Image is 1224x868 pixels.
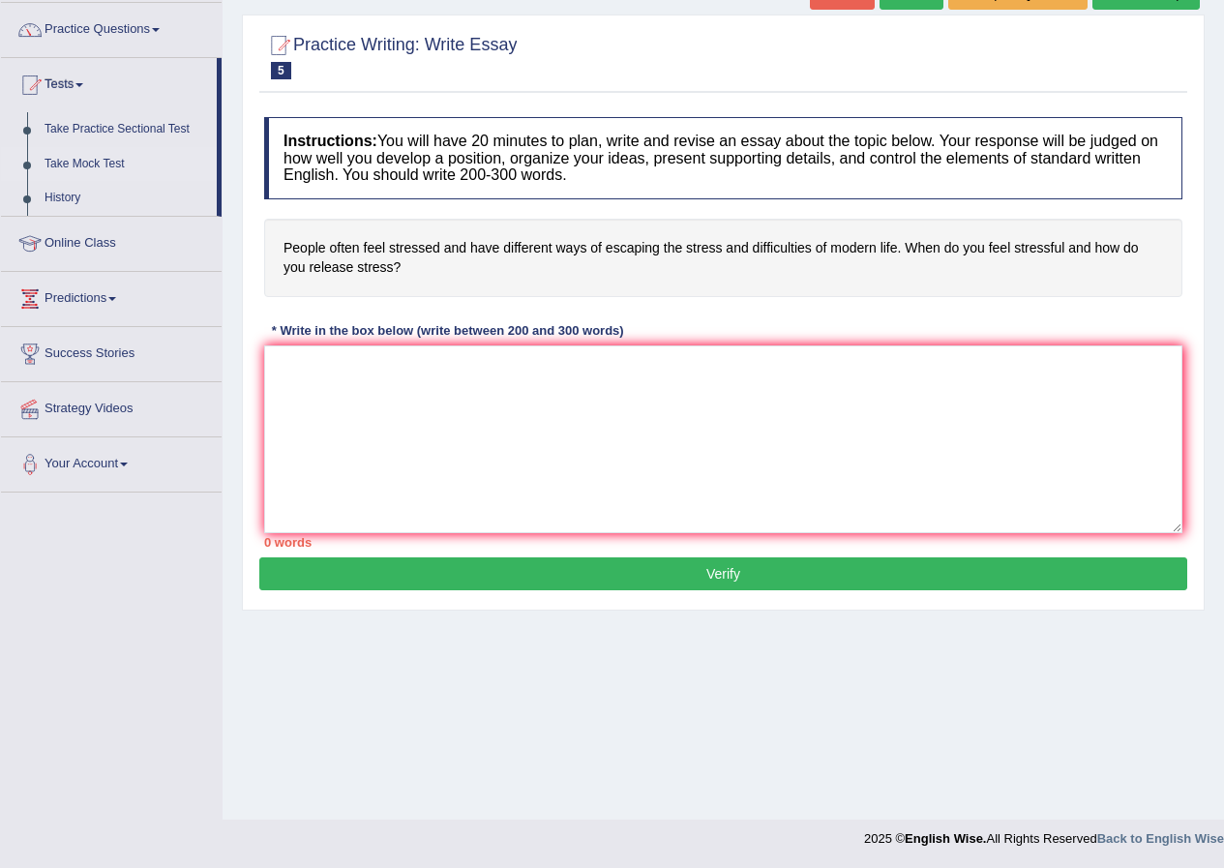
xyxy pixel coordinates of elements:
[264,321,631,340] div: * Write in the box below (write between 200 and 300 words)
[284,133,377,149] b: Instructions:
[1,327,222,375] a: Success Stories
[1097,831,1224,846] a: Back to English Wise
[264,31,517,79] h2: Practice Writing: Write Essay
[1,217,222,265] a: Online Class
[36,181,217,216] a: History
[36,112,217,147] a: Take Practice Sectional Test
[1,437,222,486] a: Your Account
[1,272,222,320] a: Predictions
[1,3,222,51] a: Practice Questions
[905,831,986,846] strong: English Wise.
[271,62,291,79] span: 5
[1,382,222,431] a: Strategy Videos
[36,147,217,182] a: Take Mock Test
[264,219,1182,297] h4: People often feel stressed and have different ways of escaping the stress and difficulties of mod...
[864,820,1224,848] div: 2025 © All Rights Reserved
[1,58,217,106] a: Tests
[264,533,1182,552] div: 0 words
[259,557,1187,590] button: Verify
[264,117,1182,199] h4: You will have 20 minutes to plan, write and revise an essay about the topic below. Your response ...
